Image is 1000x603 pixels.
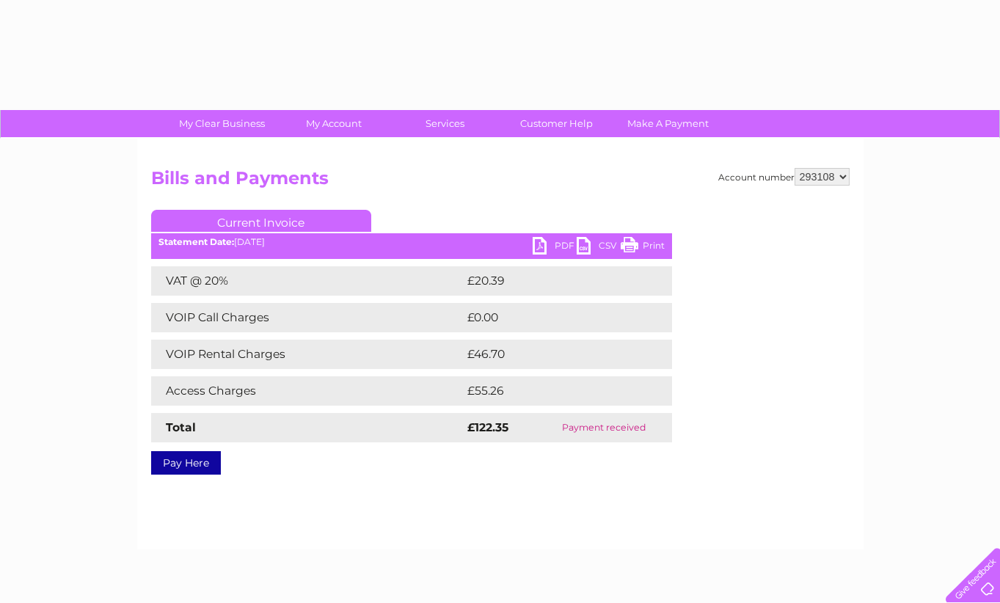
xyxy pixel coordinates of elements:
a: Customer Help [496,110,617,137]
strong: £122.35 [467,420,508,434]
a: CSV [577,237,621,258]
a: Make A Payment [607,110,729,137]
strong: Total [166,420,196,434]
td: Payment received [536,413,671,442]
h2: Bills and Payments [151,168,850,196]
div: Account number [718,168,850,186]
a: Current Invoice [151,210,371,232]
td: £20.39 [464,266,643,296]
a: Print [621,237,665,258]
td: £55.26 [464,376,642,406]
a: Services [384,110,506,137]
a: Pay Here [151,451,221,475]
td: VAT @ 20% [151,266,464,296]
a: PDF [533,237,577,258]
td: Access Charges [151,376,464,406]
a: My Account [273,110,394,137]
a: My Clear Business [161,110,282,137]
div: [DATE] [151,237,672,247]
td: VOIP Call Charges [151,303,464,332]
td: £46.70 [464,340,643,369]
b: Statement Date: [158,236,234,247]
td: £0.00 [464,303,638,332]
td: VOIP Rental Charges [151,340,464,369]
